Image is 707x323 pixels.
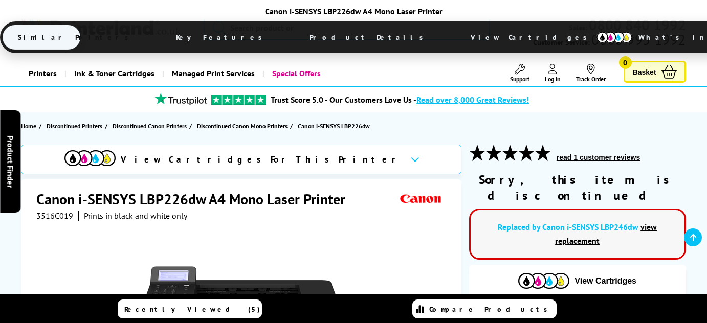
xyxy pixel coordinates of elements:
[576,64,606,83] a: Track Order
[161,25,283,50] span: Key Features
[271,95,529,105] a: Trust Score 5.0 - Our Customers Love Us -Read over 8,000 Great Reviews!
[298,121,370,131] span: Canon i-SENSYS LBP226dw
[47,121,102,131] span: Discontinued Printers
[121,154,402,165] span: View Cartridges For This Printer
[124,305,260,314] span: Recently Viewed (5)
[64,150,116,166] img: View Cartridges
[118,299,262,318] a: Recently Viewed (5)
[416,95,529,105] span: Read over 8,000 Great Reviews!
[162,60,262,86] a: Managed Print Services
[211,95,266,105] img: trustpilot rating
[150,93,211,105] img: trustpilot rating
[545,64,561,83] a: Log In
[197,121,290,131] a: Discontinued Canon Mono Printers
[294,25,444,50] span: Product Details
[74,60,154,86] span: Ink & Toner Cartridges
[113,121,189,131] a: Discontinued Canon Printers
[510,75,529,83] span: Support
[412,299,557,318] a: Compare Products
[47,121,105,131] a: Discontinued Printers
[596,32,632,43] img: cmyk-icon.svg
[555,222,657,246] a: view replacement
[3,25,149,50] span: Similar Printers
[633,65,656,79] span: Basket
[64,60,162,86] a: Ink & Toner Cartridges
[510,64,529,83] a: Support
[477,272,678,289] button: View Cartridges
[36,211,73,221] span: 3516C019
[84,211,187,221] i: Prints in black and white only
[262,60,328,86] a: Special Offers
[545,75,561,83] span: Log In
[21,121,36,131] span: Home
[397,190,445,209] img: Canon
[197,121,288,131] span: Discontinued Canon Mono Printers
[518,273,569,289] img: Cartridges
[429,305,553,314] span: Compare Products
[21,60,64,86] a: Printers
[624,61,686,83] a: Basket 0
[298,121,372,131] a: Canon i-SENSYS LBP226dw
[5,135,15,188] span: Product Finder
[498,222,638,232] a: Replaced by Canon i-SENSYS LBP246dw
[575,276,636,286] span: View Cartridges
[113,121,187,131] span: Discontinued Canon Printers
[619,56,632,69] span: 0
[36,190,356,209] h1: Canon i-SENSYS LBP226dw A4 Mono Laser Printer
[21,121,39,131] a: Home
[455,24,612,51] span: View Cartridges
[554,153,643,162] button: read 1 customer reviews
[469,172,686,203] div: Sorry, this item is discontinued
